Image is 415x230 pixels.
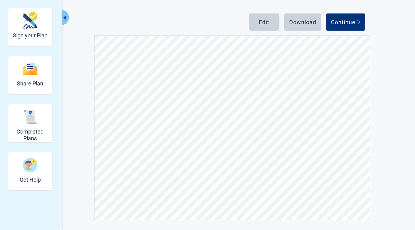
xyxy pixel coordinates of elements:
h2: Sign your Plan [13,32,48,39]
div: Edit [259,19,269,25]
div: Sign your Plan [8,8,52,46]
button: Collapse menu [61,10,69,25]
span: caret-left [62,15,67,21]
img: make_plan_official-CpYJDfBD.svg [23,12,37,29]
h2: Get Help [20,176,41,183]
button: Continue arrow-right [326,13,365,31]
div: Continue [331,19,360,25]
button: Edit [249,13,279,31]
img: person-question-x68TBcxA.svg [23,158,37,172]
div: Get Help [8,152,52,190]
div: Share Plan [8,56,52,94]
h2: Share Plan [17,80,43,87]
div: Download [289,19,316,25]
div: Completed Plans [8,104,52,142]
button: Download [284,13,321,31]
img: svg%3e [23,110,37,124]
h2: Completed Plans [11,128,50,141]
img: svg%3e [23,62,37,75]
span: arrow-right [355,20,360,25]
